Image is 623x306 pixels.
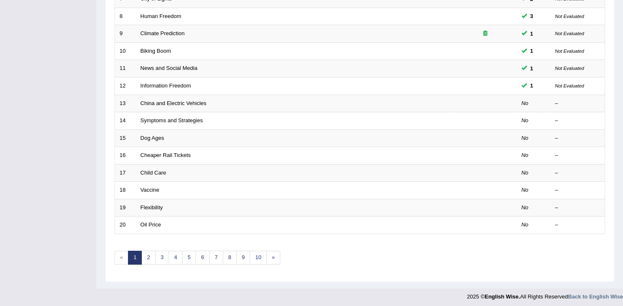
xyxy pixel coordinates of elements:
[115,77,136,95] td: 12
[555,204,600,212] div: –
[555,186,600,194] div: –
[115,216,136,234] td: 20
[236,251,250,265] a: 9
[521,187,529,193] em: No
[115,251,128,265] span: «
[527,81,537,90] span: You can still take this question
[196,251,209,265] a: 6
[521,152,529,158] em: No
[115,95,136,112] td: 13
[527,29,537,38] span: You can still take this question
[555,117,600,125] div: –
[527,12,537,21] span: You can still take this question
[141,13,182,19] a: Human Freedom
[141,251,155,265] a: 2
[555,100,600,108] div: –
[141,65,198,71] a: News and Social Media
[115,199,136,216] td: 19
[115,60,136,77] td: 11
[555,152,600,159] div: –
[115,25,136,43] td: 9
[141,187,159,193] a: Vaccine
[521,117,529,123] em: No
[250,251,266,265] a: 10
[485,293,520,300] strong: English Wise.
[521,204,529,211] em: No
[467,288,623,301] div: 2025 © All Rights Reserved
[555,134,600,142] div: –
[115,147,136,165] td: 16
[141,204,163,211] a: Flexibility
[521,170,529,176] em: No
[555,169,600,177] div: –
[169,251,182,265] a: 4
[521,221,529,228] em: No
[141,100,207,106] a: China and Electric Vehicles
[115,112,136,130] td: 14
[128,251,142,265] a: 1
[568,293,623,300] a: Back to English Wise
[141,48,171,54] a: Biking Boom
[155,251,169,265] a: 3
[459,30,512,38] div: Exam occurring question
[141,30,185,36] a: Climate Prediction
[223,251,237,265] a: 8
[555,49,584,54] small: Not Evaluated
[555,83,584,88] small: Not Evaluated
[182,251,196,265] a: 5
[141,82,191,89] a: Information Freedom
[141,152,191,158] a: Cheaper Rail Tickets
[141,135,164,141] a: Dog Ages
[209,251,223,265] a: 7
[555,14,584,19] small: Not Evaluated
[141,117,203,123] a: Symptoms and Strategies
[527,64,537,73] span: You can still take this question
[555,31,584,36] small: Not Evaluated
[527,46,537,55] span: You can still take this question
[141,221,161,228] a: Oil Price
[521,135,529,141] em: No
[115,129,136,147] td: 15
[141,170,166,176] a: Child Care
[266,251,280,265] a: »
[555,66,584,71] small: Not Evaluated
[521,100,529,106] em: No
[115,182,136,199] td: 18
[115,8,136,25] td: 8
[115,164,136,182] td: 17
[555,221,600,229] div: –
[115,42,136,60] td: 10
